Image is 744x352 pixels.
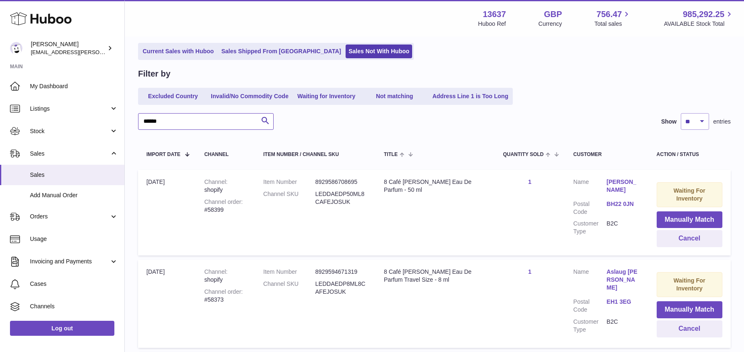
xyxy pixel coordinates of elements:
[263,280,315,296] dt: Channel SKU
[573,152,640,157] div: Customer
[146,152,180,157] span: Import date
[138,260,196,348] td: [DATE]
[30,258,109,265] span: Invoicing and Payments
[30,150,109,158] span: Sales
[204,178,247,194] div: shopify
[594,20,631,28] span: Total sales
[218,45,344,58] a: Sales Shipped From [GEOGRAPHIC_DATA]
[483,9,506,20] strong: 13637
[263,152,367,157] div: Item Number / Channel SKU
[204,268,227,275] strong: Channel
[204,152,247,157] div: Channel
[315,178,367,186] dd: 8929586708695
[30,82,118,90] span: My Dashboard
[607,200,640,208] a: BH22 0JN
[607,220,640,235] dd: B2C
[664,9,734,28] a: 985,292.25 AVAILABLE Stock Total
[10,42,22,55] img: jonny@ledda.co
[384,268,486,284] div: 8 Café [PERSON_NAME] Eau De Parfum Travel Size - 8 ml
[30,302,118,310] span: Channels
[657,211,722,228] button: Manually Match
[263,178,315,186] dt: Item Number
[384,152,398,157] span: Title
[140,89,206,103] a: Excluded Country
[138,170,196,255] td: [DATE]
[573,318,607,334] dt: Customer Type
[594,9,631,28] a: 756.47 Total sales
[674,277,705,292] strong: Waiting For Inventory
[361,89,428,103] a: Not matching
[713,118,731,126] span: entries
[528,178,531,185] a: 1
[607,178,640,194] a: [PERSON_NAME]
[661,118,677,126] label: Show
[204,198,247,214] div: #58399
[30,127,109,135] span: Stock
[539,20,562,28] div: Currency
[657,320,722,337] button: Cancel
[503,152,544,157] span: Quantity Sold
[573,220,607,235] dt: Customer Type
[30,191,118,199] span: Add Manual Order
[657,301,722,318] button: Manually Match
[263,268,315,276] dt: Item Number
[30,280,118,288] span: Cases
[674,187,705,202] strong: Waiting For Inventory
[204,288,247,304] div: #58373
[573,200,607,216] dt: Postal Code
[315,190,367,206] dd: LEDDAEDP50ML8CAFEJOSUK
[30,171,118,179] span: Sales
[204,178,227,185] strong: Channel
[607,318,640,334] dd: B2C
[430,89,512,103] a: Address Line 1 is Too Long
[528,268,531,275] a: 1
[573,298,607,314] dt: Postal Code
[10,321,114,336] a: Log out
[607,298,640,306] a: EH1 3EG
[596,9,622,20] span: 756.47
[31,49,167,55] span: [EMAIL_ADDRESS][PERSON_NAME][DOMAIN_NAME]
[140,45,217,58] a: Current Sales with Huboo
[544,9,562,20] strong: GBP
[573,268,607,294] dt: Name
[607,268,640,292] a: Aslaug [PERSON_NAME]
[30,235,118,243] span: Usage
[204,198,243,205] strong: Channel order
[315,268,367,276] dd: 8929594671319
[573,178,607,196] dt: Name
[204,268,247,284] div: shopify
[30,105,109,113] span: Listings
[30,213,109,221] span: Orders
[657,152,722,157] div: Action / Status
[346,45,412,58] a: Sales Not With Huboo
[664,20,734,28] span: AVAILABLE Stock Total
[263,190,315,206] dt: Channel SKU
[208,89,292,103] a: Invalid/No Commodity Code
[315,280,367,296] dd: LEDDAEDP8ML8CAFEJOSUK
[293,89,360,103] a: Waiting for Inventory
[478,20,506,28] div: Huboo Ref
[204,288,243,295] strong: Channel order
[138,68,171,79] h2: Filter by
[31,40,106,56] div: [PERSON_NAME]
[384,178,486,194] div: 8 Café [PERSON_NAME] Eau De Parfum - 50 ml
[683,9,724,20] span: 985,292.25
[657,230,722,247] button: Cancel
